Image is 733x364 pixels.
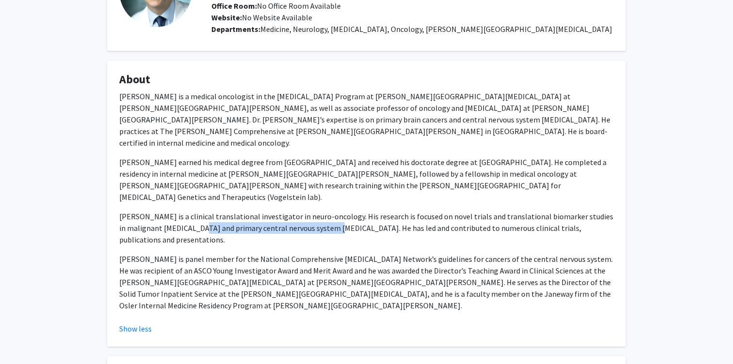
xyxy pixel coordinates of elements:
[119,253,614,311] p: [PERSON_NAME] is panel member for the National Comprehensive [MEDICAL_DATA] Network’s guidelines ...
[119,211,614,245] p: [PERSON_NAME] is a clinical translational investigator in neuro-oncology. His research is focused...
[211,1,341,11] span: No Office Room Available
[211,13,242,22] b: Website:
[119,91,614,149] p: [PERSON_NAME] is a medical oncologist in the [MEDICAL_DATA] Program at [PERSON_NAME][GEOGRAPHIC_D...
[119,323,152,334] button: Show less
[211,1,257,11] b: Office Room:
[211,13,312,22] span: No Website Available
[211,24,260,34] b: Departments:
[119,156,614,203] p: [PERSON_NAME] earned his medical degree from [GEOGRAPHIC_DATA] and received his doctorate degree ...
[260,24,612,34] span: Medicine, Neurology, [MEDICAL_DATA], Oncology, [PERSON_NAME][GEOGRAPHIC_DATA][MEDICAL_DATA]
[119,73,614,87] h4: About
[7,320,41,357] iframe: Chat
